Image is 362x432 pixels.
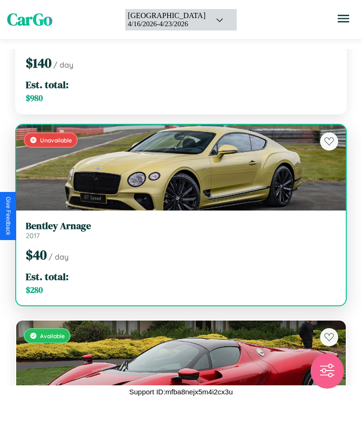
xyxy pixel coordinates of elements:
p: Support ID: mfba8nejx5m4i2cx3u [129,385,233,398]
span: Unavailable [40,137,72,144]
a: Bentley Arnage2017 [26,220,336,240]
span: CarGo [7,8,52,31]
h3: Bentley Arnage [26,220,336,231]
span: $ 280 [26,284,43,296]
div: Give Feedback [5,197,11,235]
span: Est. total: [26,270,69,283]
span: 2017 [26,231,40,240]
span: / day [49,252,69,261]
span: / day [53,60,73,70]
span: $ 980 [26,92,43,104]
span: $ 140 [26,54,51,72]
span: Est. total: [26,78,69,91]
div: [GEOGRAPHIC_DATA] [128,11,205,20]
span: Available [40,332,65,340]
span: $ 40 [26,246,47,264]
div: 4 / 16 / 2026 - 4 / 23 / 2026 [128,20,205,28]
